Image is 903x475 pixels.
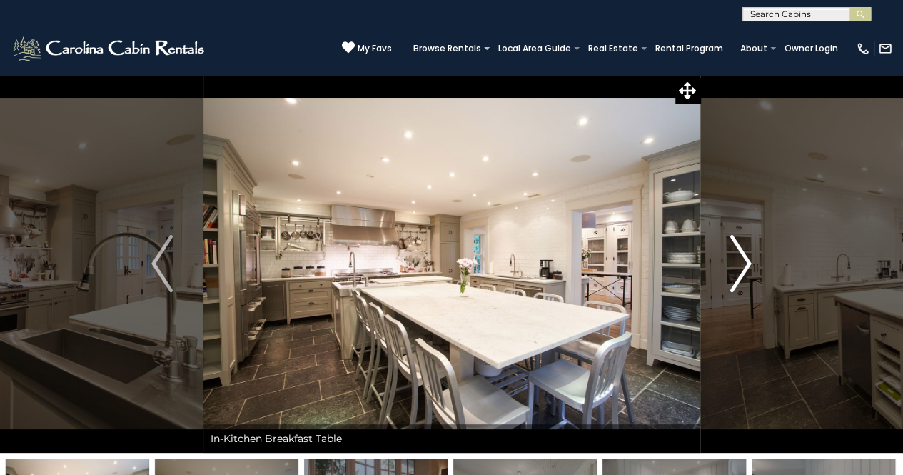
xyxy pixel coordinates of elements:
button: Previous [121,74,203,453]
img: arrow [730,235,752,292]
a: About [733,39,775,59]
span: My Favs [358,42,392,55]
a: Local Area Guide [491,39,578,59]
a: Owner Login [777,39,845,59]
button: Next [700,74,782,453]
a: My Favs [342,41,392,56]
a: Real Estate [581,39,645,59]
a: Rental Program [648,39,730,59]
img: phone-regular-white.png [856,41,870,56]
img: mail-regular-white.png [878,41,892,56]
img: White-1-2.png [11,34,208,63]
a: Browse Rentals [406,39,488,59]
img: arrow [151,235,173,292]
div: In-Kitchen Breakfast Table [203,424,700,453]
